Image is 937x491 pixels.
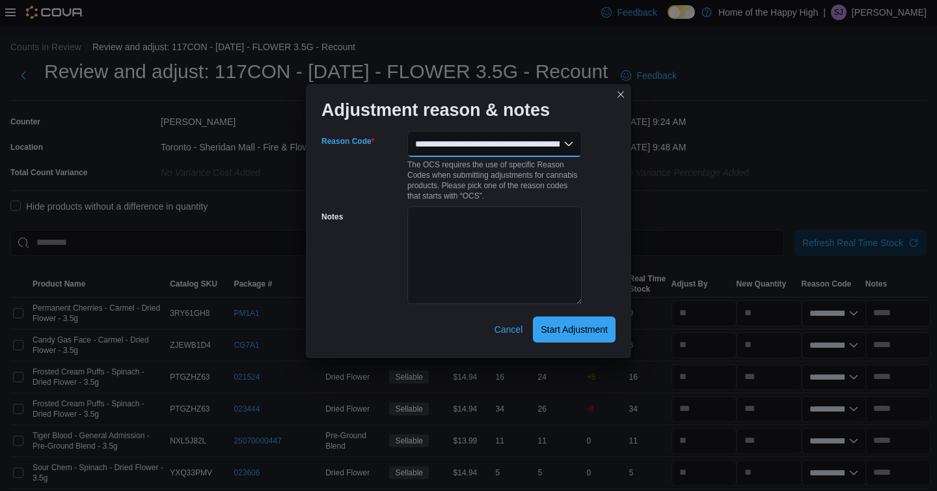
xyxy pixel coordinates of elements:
[321,212,343,222] label: Notes
[321,100,550,120] h1: Adjustment reason & notes
[613,87,629,102] button: Closes this modal window
[541,323,608,336] span: Start Adjustment
[489,316,528,343] button: Cancel
[495,323,523,336] span: Cancel
[533,316,616,343] button: Start Adjustment
[321,136,374,147] label: Reason Code
[407,157,582,201] div: The OCS requires the use of specific Reason Codes when submitting adjustments for cannabis produc...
